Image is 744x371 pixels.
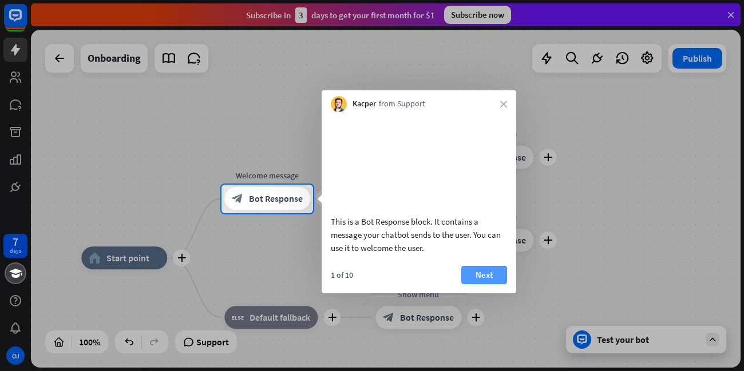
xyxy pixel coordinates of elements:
button: Next [461,266,507,284]
i: close [500,101,507,107]
i: block_bot_response [232,193,243,205]
span: Bot Response [249,193,303,205]
span: Kacper [353,98,376,110]
button: Open LiveChat chat widget [9,5,43,39]
div: 1 of 10 [331,270,353,280]
span: from Support [379,98,425,110]
div: This is a Bot Response block. It contains a message your chatbot sends to the user. You can use i... [331,215,507,254]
